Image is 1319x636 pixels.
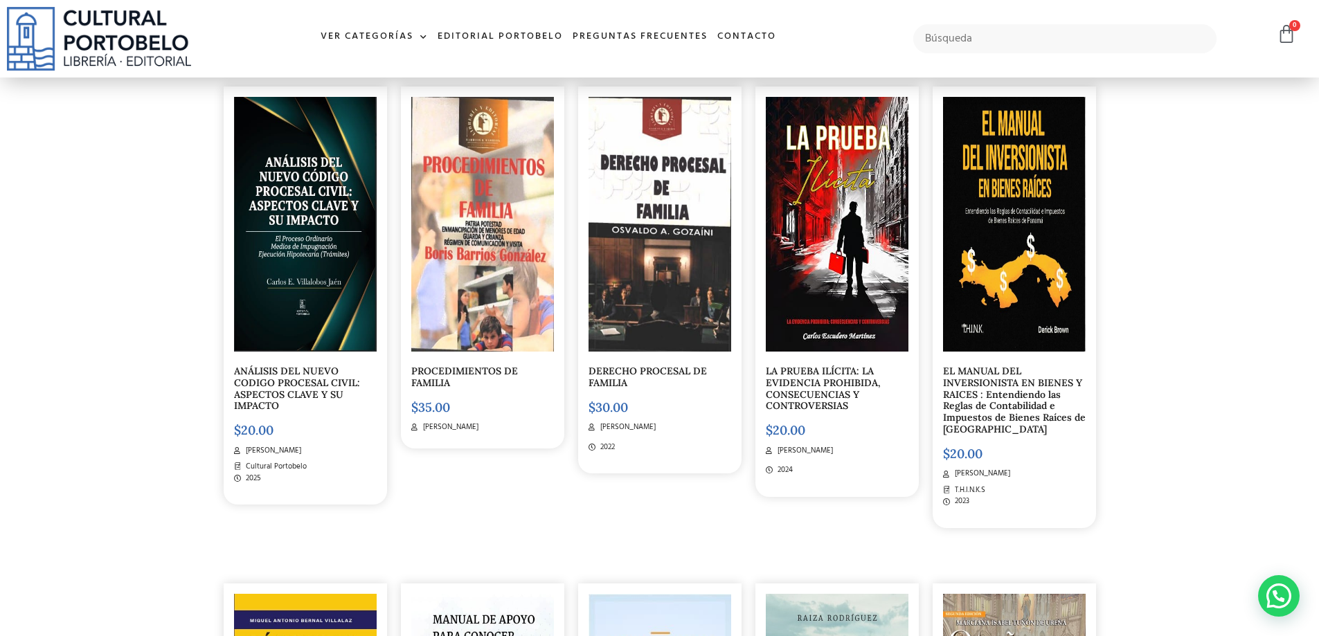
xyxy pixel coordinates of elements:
a: Editorial Portobelo [433,22,568,52]
a: ANÁLISIS DEL NUEVO CODIGO PROCESAL CIVIL: ASPECTOS CLAVE Y SU IMPACTO [234,365,360,412]
span: [PERSON_NAME] [951,468,1010,480]
a: PROCEDIMIENTOS DE FAMILIA [411,365,518,389]
span: 2023 [951,496,969,507]
span: [PERSON_NAME] [420,421,478,433]
a: Ver Categorías [316,22,433,52]
span: [PERSON_NAME] [242,445,301,457]
span: 0 [1289,20,1300,31]
span: $ [943,446,950,462]
span: $ [411,399,418,415]
span: 2025 [242,473,261,484]
img: 81Xhe+lqSeL._SY466_ [766,97,908,352]
span: $ [234,422,241,438]
a: 0 [1277,24,1296,44]
a: LA PRUEBA ILÍCITA: LA EVIDENCIA PROHIBIDA, CONSECUENCIAS Y CONTROVERSIAS [766,365,881,412]
span: 2022 [597,442,615,453]
bdi: 30.00 [589,399,628,415]
div: WhatsApp contact [1258,575,1300,617]
span: 2024 [774,464,793,476]
a: Preguntas frecuentes [568,22,712,52]
span: $ [766,422,773,438]
span: $ [589,399,595,415]
input: Búsqueda [913,24,1217,53]
bdi: 35.00 [411,399,450,415]
bdi: 20.00 [766,422,805,438]
span: Cultural Portobelo [242,461,307,473]
a: Contacto [712,22,781,52]
img: RP77216 [943,97,1086,352]
bdi: 20.00 [234,422,273,438]
span: T.H.I.N.K.S [951,484,985,496]
img: Captura de pantalla 2025-08-12 145524 [411,97,554,352]
bdi: 20.00 [943,446,982,462]
img: Captura de pantalla 2025-09-02 115825 [234,97,377,352]
a: EL MANUAL DEL INVERSIONISTA EN BIENES Y RAICES : Entendiendo las Reglas de Contabilidad e Impuest... [943,365,1086,435]
span: [PERSON_NAME] [597,421,656,433]
img: Captura de pantalla 2025-08-12 142800 [589,97,731,352]
a: DERECHO PROCESAL DE FAMILIA [589,365,707,389]
span: [PERSON_NAME] [774,445,833,457]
